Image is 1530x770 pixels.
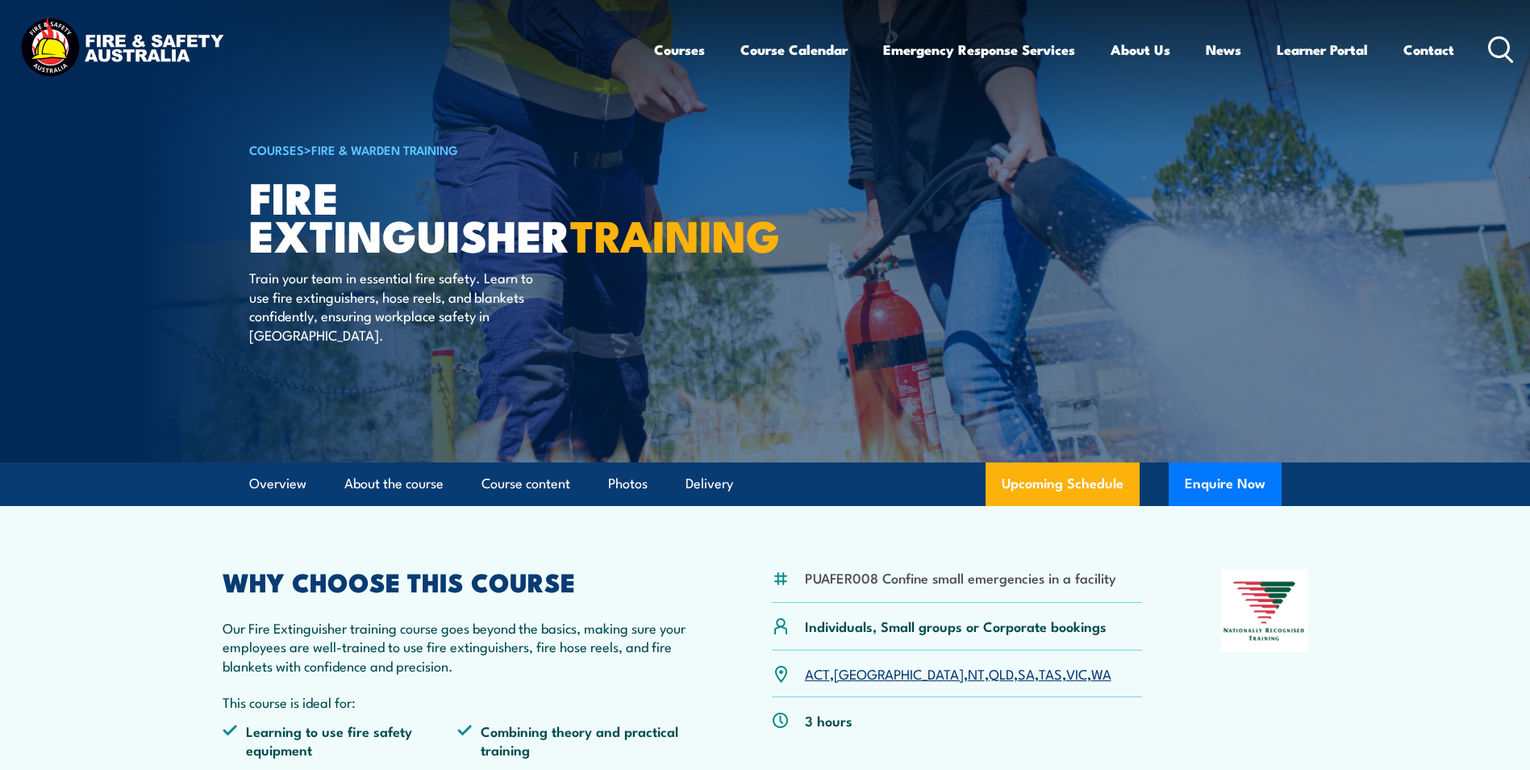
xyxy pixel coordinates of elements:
a: WA [1091,663,1111,683]
p: 3 hours [805,711,853,730]
p: Our Fire Extinguisher training course goes beyond the basics, making sure your employees are well... [223,618,694,675]
a: NT [968,663,985,683]
a: SA [1018,663,1035,683]
a: Course content [482,462,570,505]
p: Train your team in essential fire safety. Learn to use fire extinguishers, hose reels, and blanke... [249,268,544,344]
a: COURSES [249,140,304,158]
a: Upcoming Schedule [986,462,1140,506]
a: Emergency Response Services [883,28,1075,71]
a: Learner Portal [1277,28,1368,71]
a: VIC [1066,663,1087,683]
li: Combining theory and practical training [457,722,693,760]
a: About the course [344,462,444,505]
button: Enquire Now [1169,462,1282,506]
a: [GEOGRAPHIC_DATA] [834,663,964,683]
a: Contact [1403,28,1454,71]
a: News [1206,28,1241,71]
li: PUAFER008 Confine small emergencies in a facility [805,568,1116,587]
img: Nationally Recognised Training logo. [1221,570,1308,652]
li: Learning to use fire safety equipment [223,722,458,760]
h1: Fire Extinguisher [249,178,648,253]
a: Photos [608,462,648,505]
h2: WHY CHOOSE THIS COURSE [223,570,694,592]
p: Individuals, Small groups or Corporate bookings [805,617,1107,635]
a: Course Calendar [740,28,848,71]
p: This course is ideal for: [223,693,694,711]
p: , , , , , , , [805,664,1111,683]
a: Overview [249,462,306,505]
a: QLD [989,663,1014,683]
strong: TRAINING [570,200,780,267]
a: Fire & Warden Training [311,140,458,158]
a: Delivery [686,462,733,505]
h6: > [249,140,648,159]
a: Courses [654,28,705,71]
a: About Us [1111,28,1170,71]
a: TAS [1039,663,1062,683]
a: ACT [805,663,830,683]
